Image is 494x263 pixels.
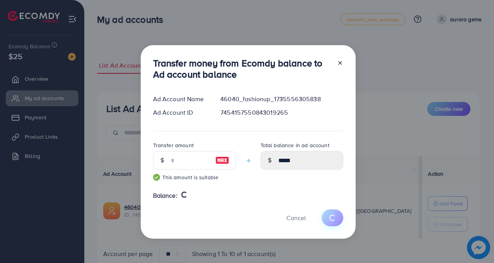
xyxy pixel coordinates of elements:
div: 7454157550843019265 [214,108,349,117]
div: Ad Account Name [147,95,215,104]
label: Total balance in ad account [261,141,329,149]
div: 46040_fashionup_1735556305838 [214,95,349,104]
small: This amount is suitable [153,173,236,181]
div: Ad Account ID [147,108,215,117]
img: image [215,156,229,165]
label: Transfer amount [153,141,194,149]
button: Cancel [277,209,315,226]
img: guide [153,174,160,181]
span: Cancel [286,214,306,222]
h3: Transfer money from Ecomdy balance to Ad account balance [153,58,331,80]
span: Balance: [153,191,177,200]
